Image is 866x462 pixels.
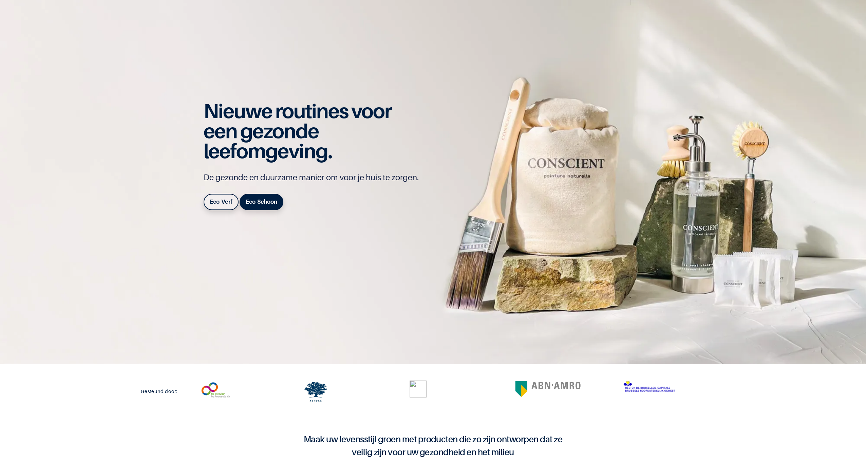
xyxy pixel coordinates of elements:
[246,198,277,205] b: Eco-Schoon
[210,198,232,205] b: Eco-Verf
[299,381,401,403] div: 3 / 6
[404,381,506,398] div: 4 / 6
[194,381,296,400] div: 2 / 6
[304,381,327,403] img: logo.svg
[141,389,177,394] h6: Gesteund door:
[204,172,424,183] p: De gezonde en duurzame manier om voor je huis te zorgen.
[509,381,611,398] div: 5 / 6
[204,194,239,210] a: Eco-Verf
[515,381,581,398] img: 2560px-ABN-AMRO_Logo_new_colors.svg.png
[410,381,427,398] img: Acc_Logo_Black_Purple_RGB.png
[615,381,716,393] div: 6 / 6
[204,99,391,163] span: Nieuwe routines voor een gezonde leefomgeving.
[240,194,283,210] a: Eco-Schoon
[297,433,569,459] h4: Maak uw levensstijl groen met producten die zo zijn ontworpen dat ze veilig zijn voor uw gezondhe...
